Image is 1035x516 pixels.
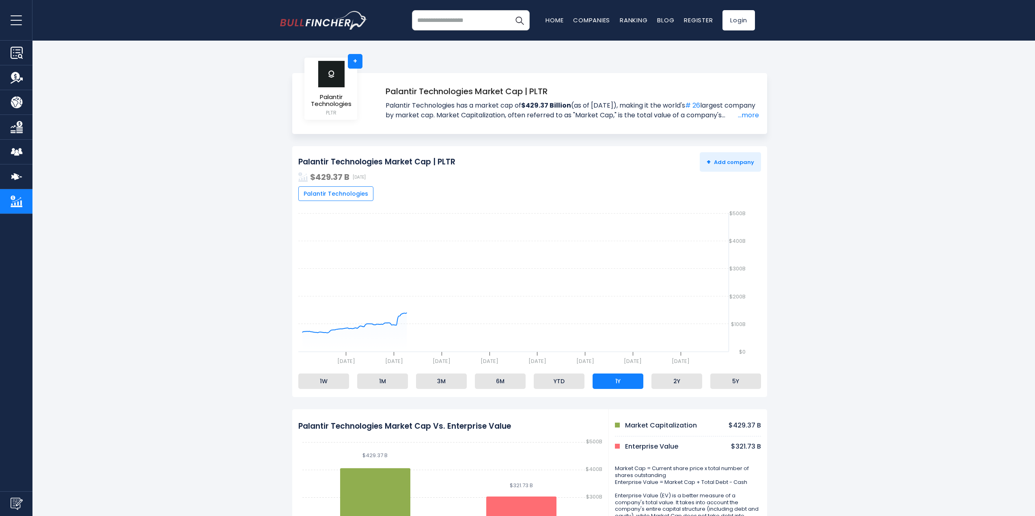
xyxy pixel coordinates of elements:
text: [DATE] [433,357,451,365]
p: Market Cap = Current share price x total number of shares outstanding Enterprise Value = Market C... [615,465,761,486]
text: $429.37 B [362,451,388,459]
text: $200B [729,293,746,300]
li: 1M [357,374,408,389]
strong: $429.37 B [310,171,349,183]
span: [DATE] [353,175,366,180]
text: $300B [729,265,746,272]
li: 1W [298,374,349,389]
p: $321.73 B [731,443,761,451]
text: $500B [729,209,746,217]
a: Ranking [620,16,647,24]
li: 2Y [651,374,702,389]
span: Palantir Technologies [311,94,351,107]
a: Blog [657,16,674,24]
span: Palantir Technologies [304,190,368,197]
text: $400B [729,237,746,245]
a: Home [546,16,563,24]
a: Go to homepage [280,11,367,30]
p: Enterprise Value [625,443,678,451]
small: PLTR [311,109,351,117]
strong: $429.37 Billion [521,101,571,110]
a: # 26 [685,101,700,110]
text: [DATE] [672,357,690,365]
li: 5Y [710,374,761,389]
a: ...more [736,110,759,120]
text: $400B [586,465,602,473]
text: $0 [739,348,746,356]
text: [DATE] [528,357,546,365]
img: logo [317,60,345,88]
img: addasd [298,172,308,182]
h2: Palantir Technologies Market Cap | PLTR [298,157,455,167]
a: Palantir Technologies PLTR [310,60,352,117]
strong: + [707,157,711,166]
text: $300B [586,493,602,501]
li: 6M [475,374,526,389]
text: [DATE] [385,357,403,365]
span: Add company [707,158,754,166]
text: $321.73 B [510,481,533,489]
text: $500B [586,438,602,445]
a: + [348,54,362,69]
button: Search [509,10,530,30]
text: [DATE] [481,357,498,365]
text: [DATE] [576,357,594,365]
a: Login [722,10,755,30]
li: 1Y [593,374,643,389]
span: Palantir Technologies has a market cap of (as of [DATE]), making it the world's largest company b... [386,101,759,120]
p: $429.37 B [729,421,761,430]
p: Market Capitalization [625,421,697,430]
li: YTD [534,374,584,389]
a: Register [684,16,713,24]
text: [DATE] [624,357,642,365]
a: Companies [573,16,610,24]
text: $100B [731,320,746,328]
li: 3M [416,374,467,389]
button: +Add company [700,152,761,172]
h1: Palantir Technologies Market Cap | PLTR [386,85,759,97]
text: [DATE] [337,357,355,365]
h2: Palantir Technologies Market Cap Vs. Enterprise Value [298,421,511,432]
img: bullfincher logo [280,11,367,30]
